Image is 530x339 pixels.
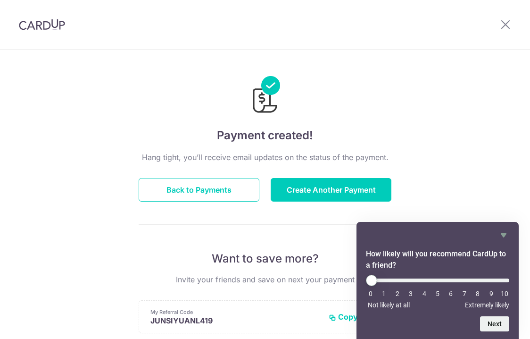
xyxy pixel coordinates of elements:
button: Next question [480,316,509,331]
button: Copy Code [329,312,380,322]
div: How likely will you recommend CardUp to a friend? Select an option from 0 to 10, with 0 being Not... [366,275,509,309]
p: Invite your friends and save on next your payment [139,274,391,285]
span: Not likely at all [368,301,410,309]
li: 5 [433,290,442,297]
li: 1 [379,290,389,297]
span: Extremely likely [465,301,509,309]
p: Hang tight, you’ll receive email updates on the status of the payment. [139,152,391,163]
p: JUNSIYUANL419 [150,316,321,325]
li: 4 [420,290,429,297]
button: Create Another Payment [271,178,391,202]
button: Hide survey [498,229,509,241]
p: My Referral Code [150,308,321,316]
button: Back to Payments [139,178,259,202]
li: 6 [446,290,455,297]
img: CardUp [19,19,65,30]
li: 8 [473,290,482,297]
div: How likely will you recommend CardUp to a friend? Select an option from 0 to 10, with 0 being Not... [366,229,509,331]
img: Payments [250,76,280,116]
h4: Payment created! [139,127,391,144]
li: 0 [366,290,375,297]
h2: How likely will you recommend CardUp to a friend? Select an option from 0 to 10, with 0 being Not... [366,248,509,271]
li: 9 [487,290,496,297]
li: 7 [460,290,469,297]
li: 3 [406,290,415,297]
li: 2 [393,290,402,297]
li: 10 [500,290,509,297]
p: Want to save more? [139,251,391,266]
